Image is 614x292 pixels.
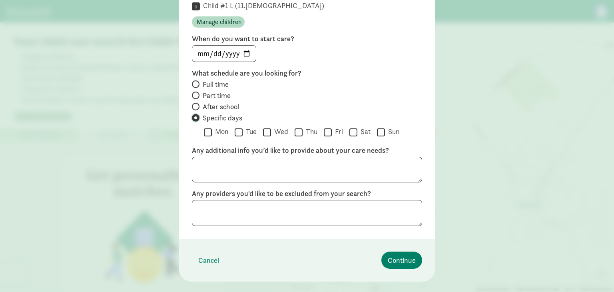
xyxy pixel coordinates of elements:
[192,189,422,198] label: Any providers you'd like to be excluded from your search?
[381,252,422,269] button: Continue
[197,17,241,27] span: Manage children
[271,127,288,136] label: Wed
[192,16,245,28] button: Manage children
[203,91,231,100] span: Part time
[192,34,422,44] label: When do you want to start care?
[243,127,257,136] label: Tue
[212,127,228,136] label: Mon
[192,146,422,155] label: Any additional info you’d like to provide about your care needs?
[357,127,371,136] label: Sat
[303,127,317,136] label: Thu
[332,127,343,136] label: Fri
[192,68,422,78] label: What schedule are you looking for?
[203,80,229,89] span: Full time
[200,1,324,10] label: Child #1 L (11.[DEMOGRAPHIC_DATA])
[203,102,239,112] span: After school
[203,113,242,123] span: Specific days
[198,255,219,266] span: Cancel
[192,252,225,269] button: Cancel
[388,255,416,266] span: Continue
[385,127,399,136] label: Sun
